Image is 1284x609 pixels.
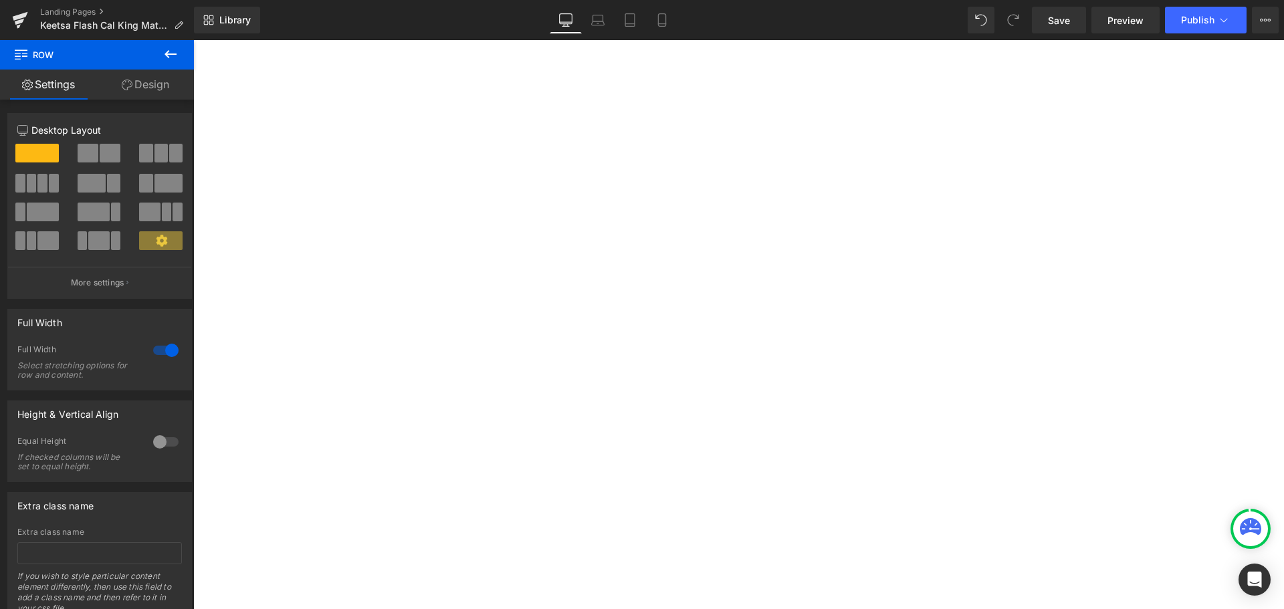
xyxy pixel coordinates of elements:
[17,453,138,471] div: If checked columns will be set to equal height.
[1107,13,1144,27] span: Preview
[17,401,118,420] div: Height & Vertical Align
[17,361,138,380] div: Select stretching options for row and content.
[1252,7,1279,33] button: More
[194,7,260,33] a: New Library
[13,40,147,70] span: Row
[97,70,194,100] a: Design
[17,310,62,328] div: Full Width
[40,7,194,17] a: Landing Pages
[1165,7,1247,33] button: Publish
[40,20,169,31] span: Keetsa Flash Cal King Mattress Sale
[614,7,646,33] a: Tablet
[219,14,251,26] span: Library
[582,7,614,33] a: Laptop
[17,527,182,537] div: Extra class name
[17,436,140,450] div: Equal Height
[550,7,582,33] a: Desktop
[1048,13,1070,27] span: Save
[8,267,191,298] button: More settings
[1239,564,1271,596] div: Open Intercom Messenger
[17,123,182,137] p: Desktop Layout
[646,7,678,33] a: Mobile
[71,277,124,289] p: More settings
[1181,15,1214,25] span: Publish
[1000,7,1027,33] button: Redo
[17,493,94,511] div: Extra class name
[1091,7,1160,33] a: Preview
[968,7,994,33] button: Undo
[17,344,140,358] div: Full Width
